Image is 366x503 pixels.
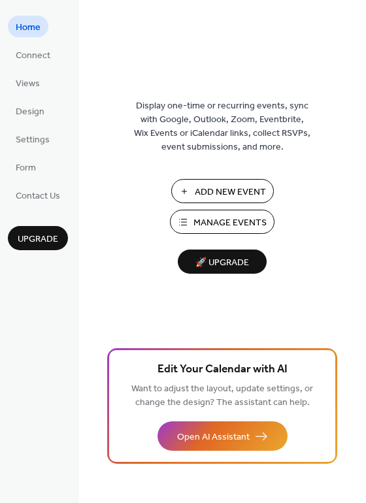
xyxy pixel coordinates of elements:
[131,380,313,412] span: Want to adjust the layout, update settings, or change the design? The assistant can help.
[177,430,250,444] span: Open AI Assistant
[170,210,274,234] button: Manage Events
[8,128,58,150] a: Settings
[16,189,60,203] span: Contact Us
[158,421,288,451] button: Open AI Assistant
[158,361,288,379] span: Edit Your Calendar with AI
[8,100,52,122] a: Design
[134,99,310,154] span: Display one-time or recurring events, sync with Google, Outlook, Zoom, Eventbrite, Wix Events or ...
[8,44,58,65] a: Connect
[16,49,50,63] span: Connect
[195,186,266,199] span: Add New Event
[186,254,259,272] span: 🚀 Upgrade
[8,72,48,93] a: Views
[171,179,274,203] button: Add New Event
[8,16,48,37] a: Home
[8,226,68,250] button: Upgrade
[16,21,41,35] span: Home
[16,161,36,175] span: Form
[8,156,44,178] a: Form
[193,216,267,230] span: Manage Events
[18,233,58,246] span: Upgrade
[16,77,40,91] span: Views
[16,133,50,147] span: Settings
[8,184,68,206] a: Contact Us
[16,105,44,119] span: Design
[178,250,267,274] button: 🚀 Upgrade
